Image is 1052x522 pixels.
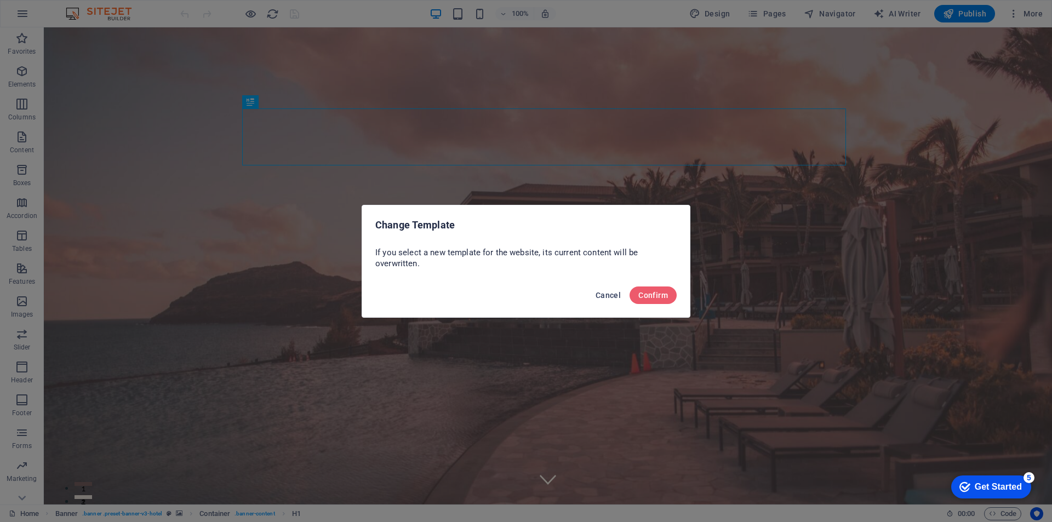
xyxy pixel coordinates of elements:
[32,12,79,22] div: Get Started
[81,2,92,13] div: 5
[31,455,48,458] button: 1
[375,219,677,232] h2: Change Template
[596,291,621,300] span: Cancel
[375,247,677,269] p: If you select a new template for the website, its current content will be overwritten.
[638,291,668,300] span: Confirm
[591,286,625,304] button: Cancel
[31,468,48,472] button: 2
[9,5,89,28] div: Get Started 5 items remaining, 0% complete
[630,286,677,304] button: Confirm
